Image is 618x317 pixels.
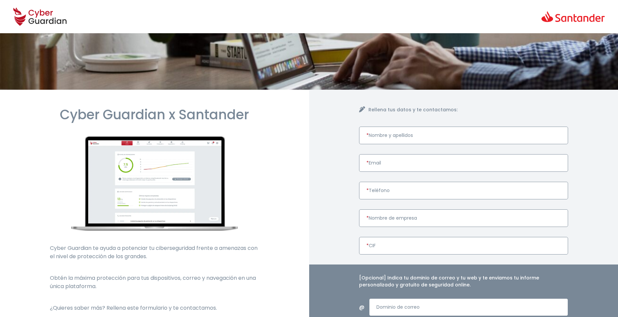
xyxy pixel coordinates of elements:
h4: [Opcional] Indica tu dominio de correo y tu web y te enviamos tu informe personalizado y gratuito... [359,274,568,288]
input: Introduce un número de teléfono válido. [359,182,568,199]
p: ¿Quieres saber más? Rellena este formulario y te contactamos. [50,304,259,312]
p: Obtén la máxima protección para tus dispositivos, correo y navegación en una única plataforma. [50,274,259,290]
h4: Rellena tus datos y te contactamos: [368,106,568,113]
span: @ [359,303,364,311]
p: Cyber Guardian te ayuda a potenciar tu ciberseguridad frente a amenazas con el nivel de protecció... [50,244,259,261]
h1: Cyber Guardian x Santander [50,106,259,123]
input: Introduce un dominio de correo válido. [369,298,568,316]
img: cyberguardian-home [71,136,238,231]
